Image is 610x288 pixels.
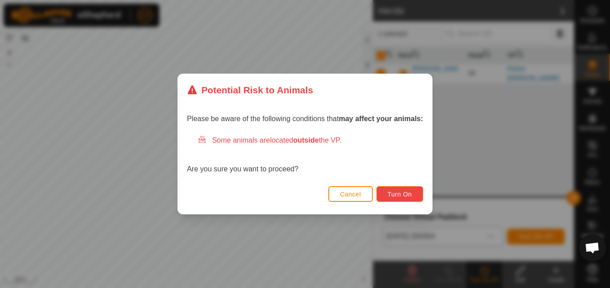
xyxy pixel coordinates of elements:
[198,135,423,146] div: Some animals are
[579,234,606,261] a: Open chat
[376,186,423,202] button: Turn On
[187,135,423,175] div: Are you sure you want to proceed?
[340,191,361,198] span: Cancel
[293,136,319,144] strong: outside
[187,83,313,97] div: Potential Risk to Animals
[270,136,341,144] span: located the VP.
[187,115,423,122] span: Please be aware of the following conditions that
[328,186,373,202] button: Cancel
[339,115,423,122] strong: may affect your animals:
[388,191,412,198] span: Turn On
